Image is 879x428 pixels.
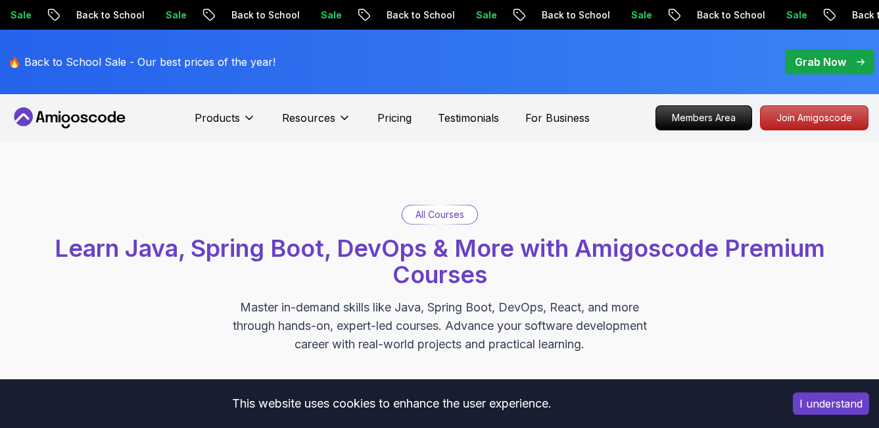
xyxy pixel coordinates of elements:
[187,9,276,22] p: Back to School
[431,9,473,22] p: Sale
[282,110,335,126] p: Resources
[377,110,412,126] a: Pricing
[8,54,275,70] p: 🔥 Back to School Sale - Our best prices of the year!
[655,105,752,130] a: Members Area
[195,110,240,126] p: Products
[795,54,846,70] p: Grab Now
[586,9,629,22] p: Sale
[793,392,869,415] button: Accept cookies
[525,110,590,126] a: For Business
[219,298,661,354] p: Master in-demand skills like Java, Spring Boot, DevOps, React, and more through hands-on, expert-...
[32,9,121,22] p: Back to School
[276,9,318,22] p: Sale
[656,106,751,130] p: Members Area
[282,110,351,136] button: Resources
[195,110,256,136] button: Products
[438,110,499,126] a: Testimonials
[760,105,868,130] a: Join Amigoscode
[342,9,431,22] p: Back to School
[416,208,464,221] p: All Courses
[10,389,773,418] div: This website uses cookies to enhance the user experience.
[761,106,868,130] p: Join Amigoscode
[55,234,825,289] span: Learn Java, Spring Boot, DevOps & More with Amigoscode Premium Courses
[652,9,742,22] p: Back to School
[497,9,586,22] p: Back to School
[742,9,784,22] p: Sale
[121,9,163,22] p: Sale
